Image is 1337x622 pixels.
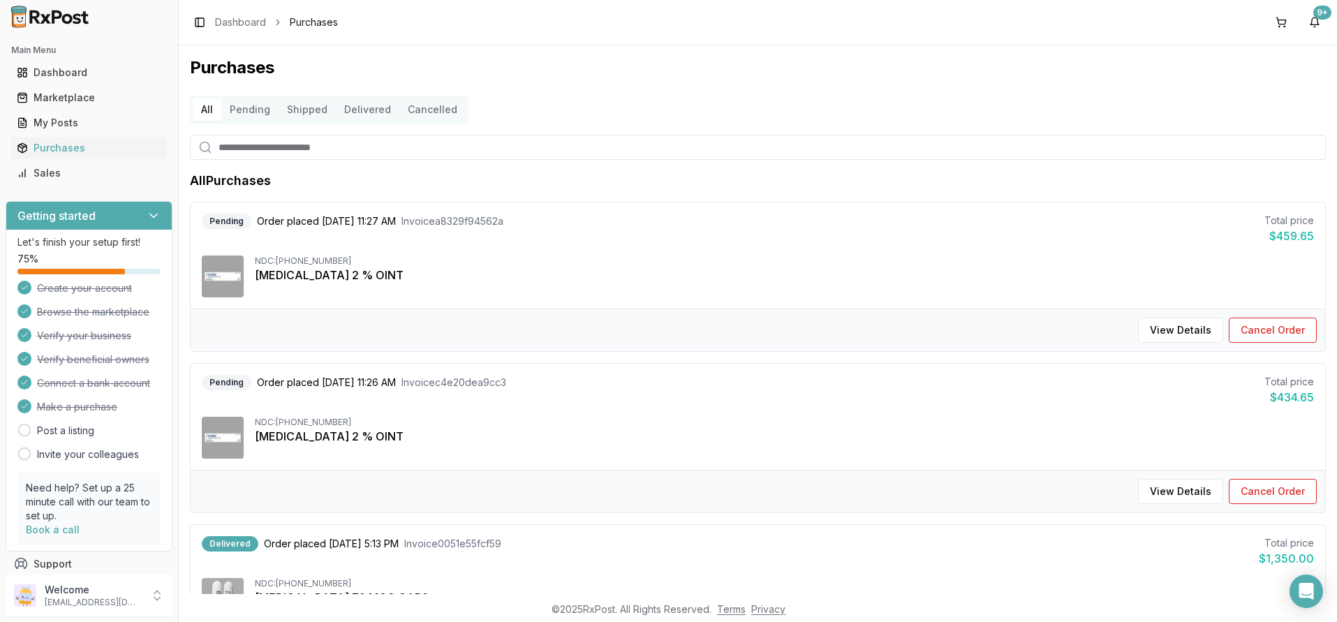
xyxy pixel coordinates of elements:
div: Marketplace [17,91,161,105]
button: All [193,98,221,121]
div: [MEDICAL_DATA] 2 % OINT [255,428,1314,445]
span: Invoice 0051e55fcf59 [404,537,501,551]
span: Order placed [DATE] 11:27 AM [257,214,396,228]
div: 9+ [1313,6,1331,20]
button: Cancel Order [1229,318,1317,343]
button: Marketplace [6,87,172,109]
h3: Getting started [17,207,96,224]
div: Dashboard [17,66,161,80]
button: Cancelled [399,98,466,121]
a: Privacy [751,603,785,615]
img: Eucrisa 2 % OINT [202,256,244,297]
h2: Main Menu [11,45,167,56]
div: Sales [17,166,161,180]
button: Shipped [279,98,336,121]
a: Invite your colleagues [37,447,139,461]
a: Purchases [11,135,167,161]
span: Invoice a8329f94562a [401,214,503,228]
button: Delivered [336,98,399,121]
span: Order placed [DATE] 5:13 PM [264,537,399,551]
p: [EMAIL_ADDRESS][DOMAIN_NAME] [45,597,142,608]
img: Eucrisa 2 % OINT [202,417,244,459]
p: Let's finish your setup first! [17,235,161,249]
span: Browse the marketplace [37,305,149,319]
p: Welcome [45,583,142,597]
nav: breadcrumb [215,15,338,29]
p: Need help? Set up a 25 minute call with our team to set up. [26,481,152,523]
div: Pending [202,214,251,229]
button: Purchases [6,137,172,159]
button: Cancel Order [1229,479,1317,504]
a: Marketplace [11,85,167,110]
a: Post a listing [37,424,94,438]
div: Pending [202,375,251,390]
img: RxPost Logo [6,6,95,28]
img: Linzess 72 MCG CAPS [202,578,244,620]
span: Order placed [DATE] 11:26 AM [257,376,396,390]
button: My Posts [6,112,172,134]
button: Sales [6,162,172,184]
button: 9+ [1303,11,1326,34]
div: $1,350.00 [1259,550,1314,567]
a: Book a call [26,524,80,535]
div: $459.65 [1264,228,1314,244]
h1: All Purchases [190,171,271,191]
div: Delivered [202,536,258,551]
a: Dashboard [215,15,266,29]
a: Dashboard [11,60,167,85]
div: Open Intercom Messenger [1290,575,1323,608]
button: Dashboard [6,61,172,84]
div: Total price [1259,536,1314,550]
button: View Details [1138,318,1223,343]
div: Total price [1264,214,1314,228]
span: Verify beneficial owners [37,353,149,366]
span: Verify your business [37,329,131,343]
span: 75 % [17,252,38,266]
button: View Details [1138,479,1223,504]
button: Support [6,551,172,577]
a: My Posts [11,110,167,135]
span: Create your account [37,281,132,295]
div: Total price [1264,375,1314,389]
div: NDC: [PHONE_NUMBER] [255,417,1314,428]
div: [MEDICAL_DATA] 2 % OINT [255,267,1314,283]
a: Sales [11,161,167,186]
button: Pending [221,98,279,121]
img: User avatar [14,584,36,607]
div: NDC: [PHONE_NUMBER] [255,256,1314,267]
div: Purchases [17,141,161,155]
span: Connect a bank account [37,376,150,390]
div: My Posts [17,116,161,130]
a: Terms [717,603,746,615]
div: NDC: [PHONE_NUMBER] [255,578,1314,589]
span: Make a purchase [37,400,117,414]
div: $434.65 [1264,389,1314,406]
span: Purchases [290,15,338,29]
h1: Purchases [190,57,1326,79]
span: Invoice c4e20dea9cc3 [401,376,506,390]
div: [MEDICAL_DATA] 72 MCG CAPS [255,589,1314,606]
